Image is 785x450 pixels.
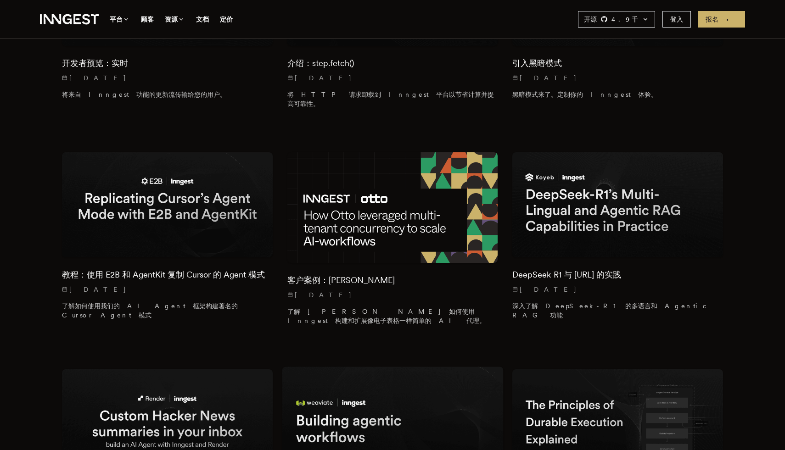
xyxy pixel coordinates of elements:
[670,16,683,23] font: 登入
[632,16,638,23] font: 千
[722,16,738,23] font: →
[287,152,498,263] img: 客户故事的特色图片：Otto 博客文章
[62,91,226,98] font: 将来自 Inngest 功能的更新流传输给您的用户。
[165,16,178,23] font: 资源
[512,152,723,257] img: DeepSeek-R1 在 step.ai 博客文章中的实践精选图像
[295,291,352,299] font: [DATE]
[287,308,486,324] font: 了解 [PERSON_NAME] 如何使用 Inngest 构建和扩展像电子表格一样简单的 AI 代理。
[512,91,657,98] font: 黑暗模式来了。定制你的 Inngest 体验。
[512,270,621,279] font: DeepSeek-R1 与 [URL] 的实践
[141,14,154,25] a: 顾客
[287,275,395,285] font: 客户案例：[PERSON_NAME]
[62,152,273,327] a: 教程的特色图片：使用 E2B 和 AgentKit 复制 Cursor 的代理模式博客文章教程：使用 E2B 和 AgentKit 复制 Cursor 的 Agent 模式[DATE] 了解如何...
[706,16,718,23] font: 报名
[287,152,498,333] a: 客户故事的特色图片：Otto 博客文章客户案例：[PERSON_NAME][DATE] 了解 [PERSON_NAME] 如何使用 Inngest 构建和扩展像电子表格一样简单的 AI 代理。
[141,16,154,23] font: 顾客
[512,152,723,327] a: DeepSeek-R1 在 step.ai 博客文章中的实践精选图像DeepSeek-R1 与 [URL] 的实践[DATE] 深入了解 DeepSeek-R1 的多语言和 Agentic RA...
[662,11,691,28] a: 登入
[520,286,577,293] font: [DATE]
[62,302,238,319] font: 了解如何使用我们的 AI Agent 框架构建著名的 Cursor Agent 模式
[287,91,494,107] font: 将 HTTP 请求卸载到 Inngest 平台以节省计算并提高可靠性。
[62,58,128,68] font: 开发者预览：实时
[196,14,209,25] a: 文档
[512,58,562,68] font: 引入黑暗模式
[196,16,209,23] font: 文档
[69,74,127,82] font: [DATE]
[110,14,130,25] button: 平台
[698,11,745,28] a: 报名
[611,16,632,23] font: 4.9
[295,74,352,82] font: [DATE]
[220,16,233,23] font: 定价
[220,14,233,25] a: 定价
[512,302,708,319] font: 深入了解 DeepSeek-R1 的多语言和 Agentic RAG 功能
[62,270,265,279] font: 教程：使用 E2B 和 AgentKit 复制 Cursor 的 Agent 模式
[110,16,123,23] font: 平台
[69,286,127,293] font: [DATE]
[520,74,577,82] font: [DATE]
[165,14,185,25] button: 资源
[584,16,597,23] font: 开源
[287,58,354,68] font: 介绍：step.fetch()
[62,152,273,257] img: 教程的特色图片：使用 E2B 和 AgentKit 复制 Cursor 的代理模式博客文章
